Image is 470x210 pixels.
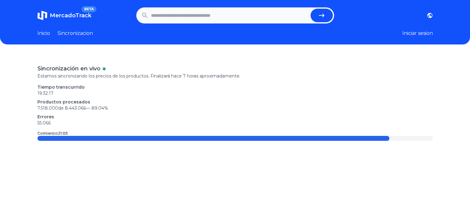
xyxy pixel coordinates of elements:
p: Tiempo transcurrido [37,84,433,90]
a: Inicio [37,30,50,37]
p: Estamos sincronizando los precios de los productos. Finalizará hace 7 horas aproximadamente. [37,73,433,79]
time: 19:32:17 [37,90,53,96]
img: MercadoTrack [37,10,47,20]
p: 55.066 [37,120,433,126]
a: Sincronizacion [57,30,93,37]
p: Errores [37,114,433,120]
span: BETA [82,6,96,12]
a: MercadoTrackBETA [37,10,91,20]
button: Iniciar sesion [402,30,433,37]
span: MercadoTrack [50,12,91,19]
time: 21:05 [58,131,68,136]
p: Sincronización en vivo [37,64,100,73]
p: Productos procesados [37,99,433,105]
p: 7.518.000 de 8.443.066 — [37,105,433,111]
span: 89.04 % [91,105,108,111]
p: Comienzo [37,131,68,136]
